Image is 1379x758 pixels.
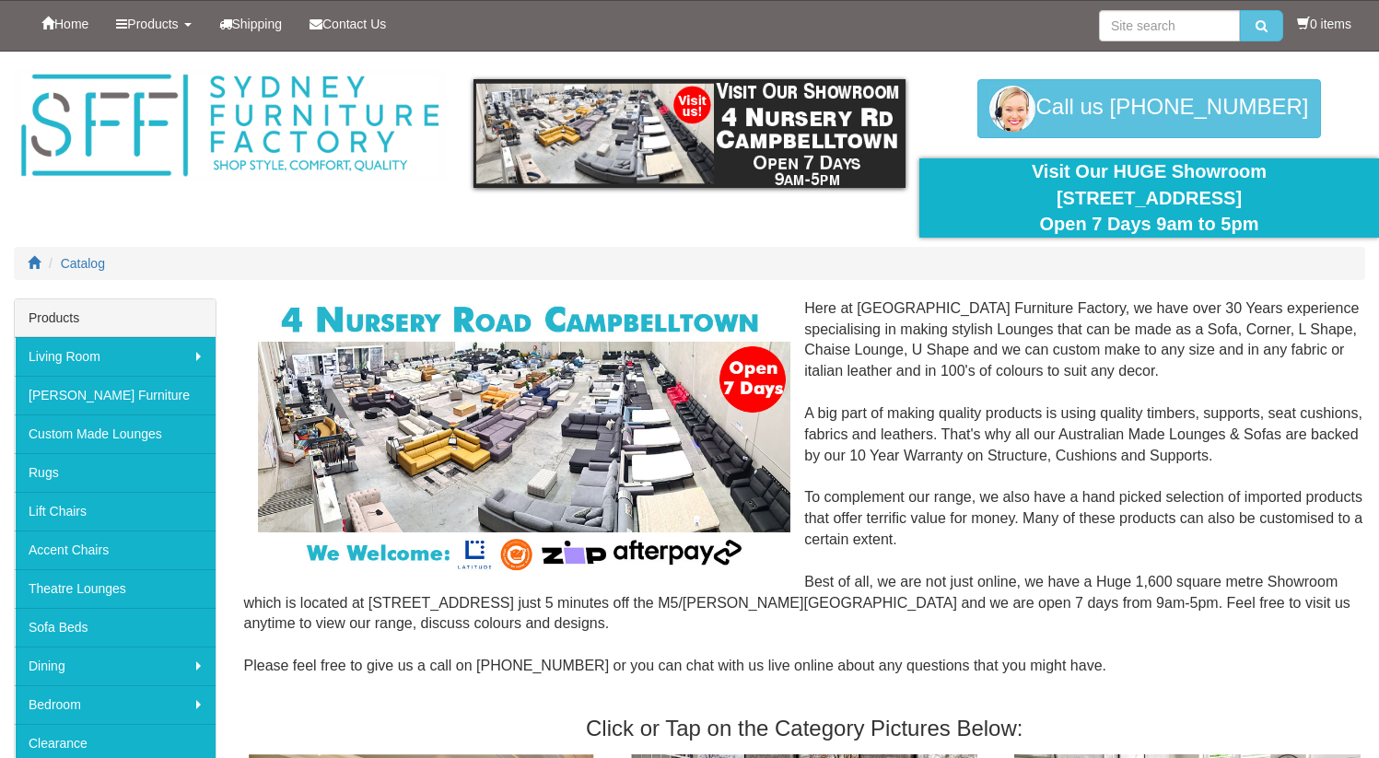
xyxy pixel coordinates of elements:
a: Theatre Lounges [15,569,216,608]
a: Shipping [205,1,297,47]
img: Sydney Furniture Factory [14,70,446,181]
a: Home [28,1,102,47]
a: Lift Chairs [15,492,216,531]
a: Sofa Beds [15,608,216,647]
span: Shipping [232,17,283,31]
a: Bedroom [15,685,216,724]
a: Products [102,1,205,47]
a: Accent Chairs [15,531,216,569]
div: Visit Our HUGE Showroom [STREET_ADDRESS] Open 7 Days 9am to 5pm [933,158,1365,238]
img: Corner Modular Lounges [258,298,791,576]
span: Home [54,17,88,31]
input: Site search [1099,10,1240,41]
a: Catalog [61,256,105,271]
div: Here at [GEOGRAPHIC_DATA] Furniture Factory, we have over 30 Years experience specialising in mak... [244,298,1366,698]
a: Custom Made Lounges [15,414,216,453]
span: Products [127,17,178,31]
span: Contact Us [322,17,386,31]
a: Dining [15,647,216,685]
a: Rugs [15,453,216,492]
img: showroom.gif [473,79,906,188]
h3: Click or Tap on the Category Pictures Below: [244,717,1366,741]
a: Living Room [15,337,216,376]
div: Products [15,299,216,337]
a: Contact Us [296,1,400,47]
li: 0 items [1297,15,1351,33]
a: [PERSON_NAME] Furniture [15,376,216,414]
